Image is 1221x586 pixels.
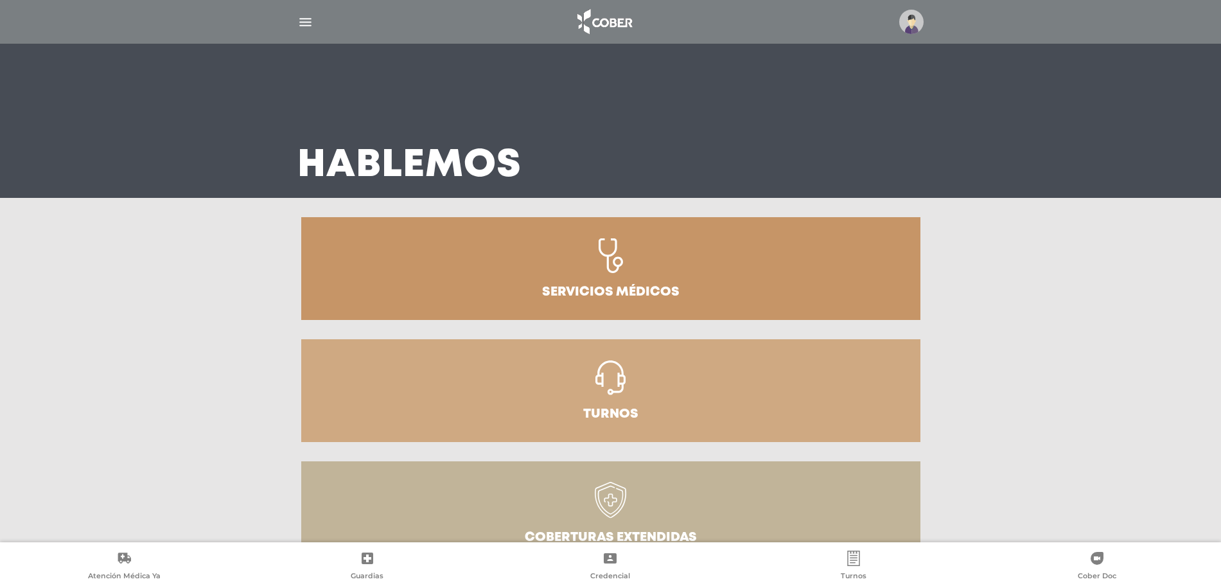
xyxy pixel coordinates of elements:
[1078,571,1116,583] span: Cober Doc
[88,571,161,583] span: Atención Médica Ya
[3,551,246,583] a: Atención Médica Ya
[489,551,732,583] a: Credencial
[351,571,383,583] span: Guardias
[732,551,976,583] a: Turnos
[246,551,489,583] a: Guardias
[841,571,866,583] span: Turnos
[301,339,920,442] a: Turnos
[525,531,697,544] h3: Coberturas Extendidas
[899,10,924,34] img: profile-placeholder.svg
[297,14,313,30] img: Cober_menu-lines-white.svg
[301,217,920,320] a: Servicios médicos
[542,286,680,299] h3: Servicios médicos
[301,461,920,564] a: Coberturas Extendidas
[297,149,522,182] h3: Hablemos
[975,551,1218,583] a: Cober Doc
[590,571,630,583] span: Credencial
[570,6,638,37] img: logo_cober_home-white.png
[583,408,638,421] h3: Turnos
